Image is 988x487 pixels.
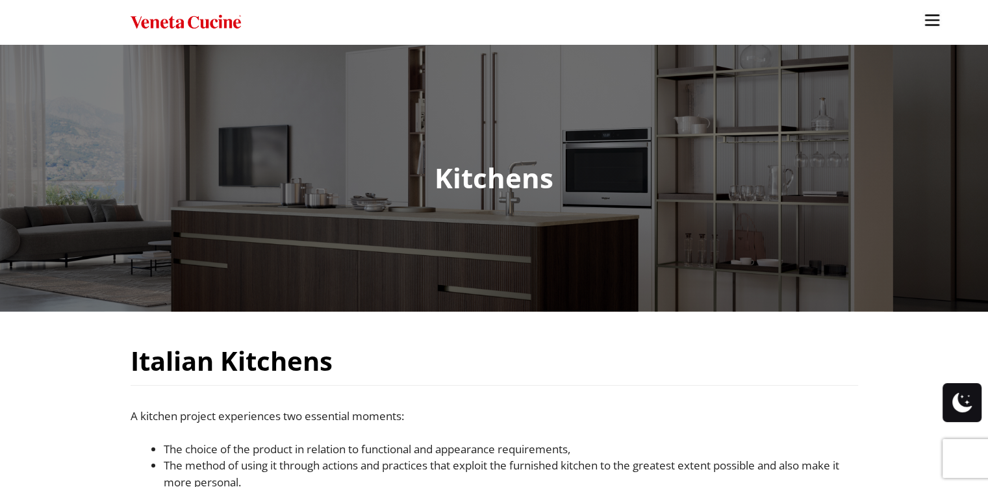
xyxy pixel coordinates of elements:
li: The choice of the product in relation to functional and appearance requirements, [164,441,858,458]
img: burger-menu-svgrepo-com-30x30.jpg [922,10,942,30]
img: Veneta Cucine USA [131,13,241,32]
p: A kitchen project experiences two essential moments: [131,408,858,425]
h2: Italian Kitchens [131,338,333,384]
